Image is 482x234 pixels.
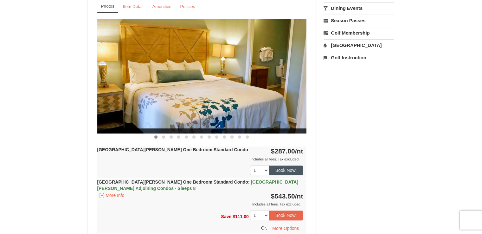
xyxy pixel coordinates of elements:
[97,156,303,162] div: Includes all fees. Tax excluded.
[123,4,144,9] small: Item Detail
[176,0,199,13] a: Policies
[295,192,303,200] span: /nt
[97,179,298,191] strong: [GEOGRAPHIC_DATA][PERSON_NAME] One Bedroom Standard Condo
[295,147,303,155] span: /nt
[324,15,394,26] a: Season Passes
[119,0,148,13] a: Item Detail
[221,214,231,219] span: Save
[324,52,394,63] a: Golf Instruction
[152,4,171,9] small: Amenities
[180,4,195,9] small: Policies
[97,201,303,207] div: Includes all fees. Tax excluded.
[97,147,248,152] strong: [GEOGRAPHIC_DATA][PERSON_NAME] One Bedroom Standard Condo
[269,211,303,220] button: Book Now!
[269,166,303,175] button: Book Now!
[97,19,306,133] img: 18876286-121-55434444.jpg
[248,179,250,185] span: :
[261,225,267,230] span: Or,
[233,214,249,219] span: $111.00
[271,147,303,155] strong: $287.00
[101,4,114,9] small: Photos
[97,192,127,199] button: [+] More Info
[324,27,394,39] a: Golf Membership
[148,0,176,13] a: Amenities
[268,224,303,233] button: More Options
[324,2,394,14] a: Dining Events
[97,0,118,13] a: Photos
[271,192,295,200] span: $543.50
[324,39,394,51] a: [GEOGRAPHIC_DATA]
